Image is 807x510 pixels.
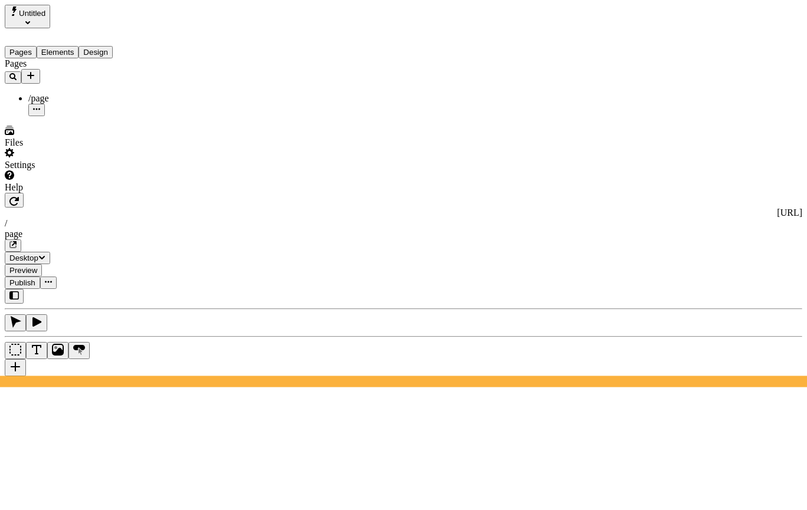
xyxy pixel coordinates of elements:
button: Select site [5,5,50,28]
div: [URL] [5,208,802,218]
span: /page [28,93,49,103]
div: Pages [5,58,146,69]
span: Untitled [19,9,45,18]
button: Publish [5,277,40,289]
div: / [5,218,802,229]
div: Files [5,137,146,148]
button: Text [26,342,47,359]
button: Add new [21,69,40,84]
span: Publish [9,278,35,287]
button: Elements [37,46,79,58]
button: Preview [5,264,42,277]
span: Desktop [9,254,38,262]
button: Image [47,342,68,359]
button: Design [79,46,113,58]
button: Pages [5,46,37,58]
span: Preview [9,266,37,275]
div: Settings [5,160,146,170]
div: Help [5,182,146,193]
button: Button [68,342,90,359]
button: Desktop [5,252,50,264]
button: Box [5,342,26,359]
div: page [5,229,802,239]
